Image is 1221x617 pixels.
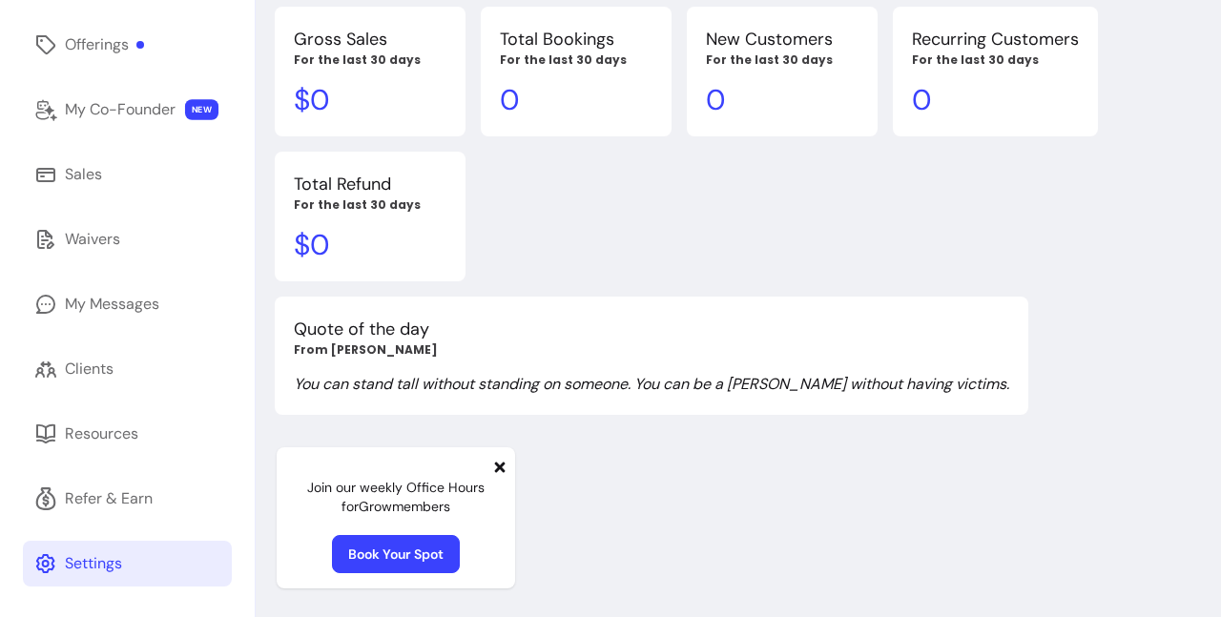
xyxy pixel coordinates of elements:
[294,52,446,68] p: For the last 30 days
[500,26,652,52] p: Total Bookings
[65,422,138,445] div: Resources
[706,52,859,68] p: For the last 30 days
[65,487,153,510] div: Refer & Earn
[292,478,500,516] p: Join our weekly Office Hours for Grow members
[23,411,232,457] a: Resources
[294,83,446,117] p: $ 0
[65,293,159,316] div: My Messages
[65,228,120,251] div: Waivers
[23,346,232,392] a: Clients
[65,98,176,121] div: My Co-Founder
[294,342,1009,358] p: From [PERSON_NAME]
[65,33,144,56] div: Offerings
[294,316,1009,342] p: Quote of the day
[65,552,122,575] div: Settings
[23,216,232,262] a: Waivers
[23,87,232,133] a: My Co-Founder NEW
[500,52,652,68] p: For the last 30 days
[706,26,859,52] p: New Customers
[912,52,1079,68] p: For the last 30 days
[500,83,652,117] p: 0
[185,99,218,120] span: NEW
[912,26,1079,52] p: Recurring Customers
[294,26,446,52] p: Gross Sales
[332,535,460,573] a: Book Your Spot
[23,476,232,522] a: Refer & Earn
[23,281,232,327] a: My Messages
[23,541,232,586] a: Settings
[65,358,114,380] div: Clients
[294,171,446,197] p: Total Refund
[294,373,1009,396] p: You can stand tall without standing on someone. You can be a [PERSON_NAME] without having victims.
[23,152,232,197] a: Sales
[294,228,446,262] p: $ 0
[706,83,859,117] p: 0
[65,163,102,186] div: Sales
[23,22,232,68] a: Offerings
[912,83,1079,117] p: 0
[294,197,446,213] p: For the last 30 days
